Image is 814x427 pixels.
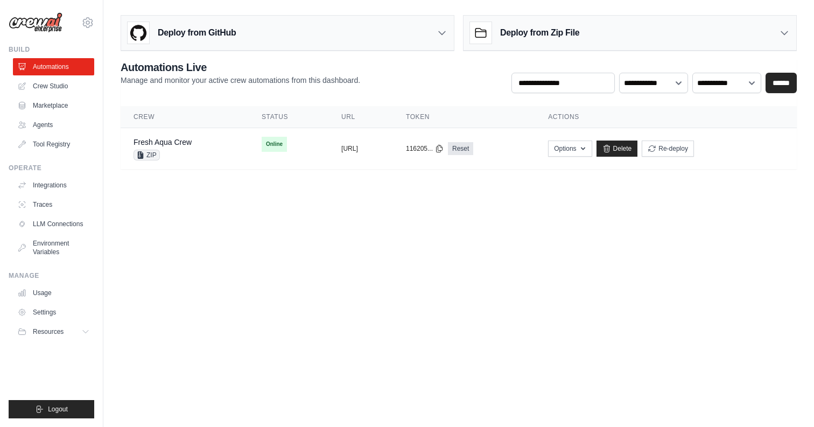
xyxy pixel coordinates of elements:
[121,75,360,86] p: Manage and monitor your active crew automations from this dashboard.
[548,141,592,157] button: Options
[121,106,249,128] th: Crew
[13,196,94,213] a: Traces
[48,405,68,414] span: Logout
[9,400,94,418] button: Logout
[158,26,236,39] h3: Deploy from GitHub
[33,327,64,336] span: Resources
[642,141,694,157] button: Re-deploy
[13,116,94,134] a: Agents
[249,106,328,128] th: Status
[134,138,192,146] a: Fresh Aqua Crew
[13,235,94,261] a: Environment Variables
[13,177,94,194] a: Integrations
[9,12,62,33] img: Logo
[13,304,94,321] a: Settings
[500,26,579,39] h3: Deploy from Zip File
[597,141,638,157] a: Delete
[328,106,393,128] th: URL
[13,78,94,95] a: Crew Studio
[535,106,797,128] th: Actions
[13,323,94,340] button: Resources
[448,142,473,155] a: Reset
[121,60,360,75] h2: Automations Live
[262,137,287,152] span: Online
[13,97,94,114] a: Marketplace
[9,271,94,280] div: Manage
[13,58,94,75] a: Automations
[9,164,94,172] div: Operate
[13,284,94,302] a: Usage
[393,106,535,128] th: Token
[406,144,444,153] button: 116205...
[134,150,160,160] span: ZIP
[128,22,149,44] img: GitHub Logo
[13,136,94,153] a: Tool Registry
[9,45,94,54] div: Build
[13,215,94,233] a: LLM Connections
